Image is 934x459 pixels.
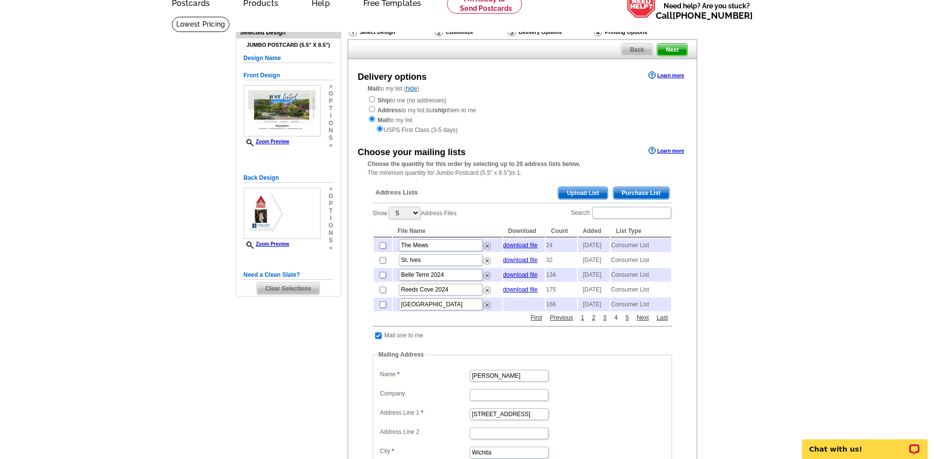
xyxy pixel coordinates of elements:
div: to me (no addresses) to my list but them to me to my list [368,95,677,134]
a: Remove this list [483,299,491,306]
a: [PHONE_NUMBER] [673,10,753,21]
td: [DATE] [578,297,610,311]
img: small-thumb.jpg [244,188,321,239]
a: download file [503,271,538,278]
a: 3 [601,313,609,322]
a: Next [634,313,651,322]
span: p [328,200,333,207]
label: Show Address Files [373,206,457,220]
img: Select Design [349,28,357,36]
strong: Choose the quantity for this order by selecting up to 20 address lists below. [368,161,580,167]
span: Need help? Are you stuck? [656,1,758,21]
td: Consumer List [611,268,671,282]
img: delete.png [483,257,491,264]
span: Upload List [558,187,607,199]
span: » [328,83,333,90]
span: Next [657,44,687,56]
span: n [328,229,333,237]
span: i [328,112,333,120]
span: o [328,193,333,200]
a: Zoom Preview [244,139,290,144]
iframe: LiveChat chat widget [796,428,934,459]
strong: ship [434,107,447,114]
div: Select Design [348,27,434,39]
img: delete.png [483,287,491,294]
span: » [328,244,333,252]
a: 2 [589,313,598,322]
span: s [328,134,333,142]
span: » [328,142,333,149]
span: o [328,120,333,127]
span: p [328,98,333,105]
img: delete.png [483,272,491,279]
img: small-thumb.jpg [244,85,321,136]
span: t [328,207,333,215]
a: Learn more [648,147,684,155]
td: 166 [546,297,577,311]
th: Count [546,225,577,237]
div: Selected Design [236,28,341,37]
td: 134 [546,268,577,282]
a: 5 [623,313,631,322]
div: Choose your mailing lists [358,146,466,159]
img: Printing Options & Summary [594,28,602,36]
a: Remove this list [483,255,491,262]
img: Delivery Options [508,28,516,36]
label: Company [380,389,469,398]
legend: Mailing Address [378,350,425,359]
a: Remove this list [483,270,491,277]
h5: Need a Clean Slate? [244,270,333,280]
input: Search: [592,207,671,219]
td: Consumer List [611,297,671,311]
span: Call [656,10,753,21]
a: download file [503,257,538,263]
a: Remove this list [483,285,491,292]
th: Added [578,225,610,237]
a: Remove this list [483,240,491,247]
td: 32 [546,253,577,267]
td: [DATE] [578,268,610,282]
th: Download [503,225,545,237]
span: Clear Selections [257,283,320,295]
td: 175 [546,283,577,296]
h5: Design Name [244,54,333,63]
span: Purchase List [613,187,669,199]
span: i [328,215,333,222]
h5: Front Design [244,71,333,80]
span: n [328,127,333,134]
td: [DATE] [578,253,610,267]
td: [DATE] [578,238,610,252]
td: Mail one to me [384,330,424,340]
a: 4 [612,313,620,322]
div: Delivery Options [507,27,593,39]
a: Last [654,313,671,322]
span: Address Lists [376,188,418,197]
td: Consumer List [611,238,671,252]
div: The minimum quantity for Jumbo Postcard (5.5" x 8.5")is 1. [348,160,697,177]
strong: Mail [368,85,379,92]
a: download file [503,242,538,249]
a: hide [406,85,418,92]
th: File Name [393,225,502,237]
td: Consumer List [611,283,671,296]
div: Delivery options [358,70,427,84]
img: delete.png [483,242,491,250]
span: o [328,222,333,229]
a: Learn more [648,71,684,79]
label: Address Line 1 [380,408,469,417]
td: Consumer List [611,253,671,267]
a: First [528,313,545,322]
strong: Ship [378,97,390,104]
div: to my list ( ) [348,84,697,134]
h5: Back Design [244,173,333,183]
a: Back [621,43,653,56]
div: Printing Options [593,27,680,37]
span: s [328,237,333,244]
div: USPS First Class (3-5 days) [368,125,677,134]
a: Zoom Preview [244,241,290,247]
strong: Mail [378,117,389,124]
span: Back [621,44,652,56]
strong: Address [378,107,401,114]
